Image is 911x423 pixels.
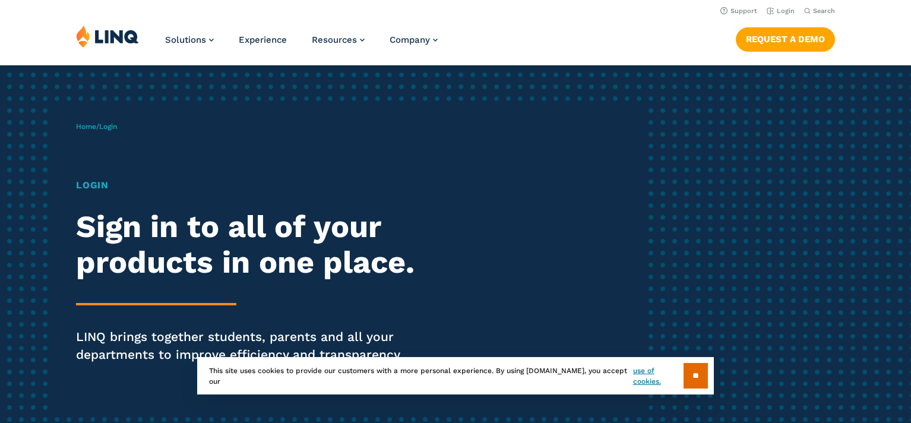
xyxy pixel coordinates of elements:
img: LINQ | K‑12 Software [76,25,139,48]
button: Open Search Bar [804,7,835,15]
a: Login [767,7,795,15]
div: This site uses cookies to provide our customers with a more personal experience. By using [DOMAIN... [197,357,714,394]
span: Solutions [165,34,206,45]
a: Home [76,122,96,131]
span: Resources [312,34,357,45]
h2: Sign in to all of your products in one place. [76,209,427,280]
span: Search [813,7,835,15]
span: Company [390,34,430,45]
p: LINQ brings together students, parents and all your departments to improve efficiency and transpa... [76,328,427,364]
a: Support [720,7,757,15]
span: Login [99,122,117,131]
a: Request a Demo [736,27,835,51]
a: use of cookies. [633,365,684,387]
a: Solutions [165,34,214,45]
nav: Button Navigation [736,25,835,51]
a: Experience [239,34,287,45]
span: / [76,122,117,131]
h1: Login [76,178,427,192]
a: Company [390,34,438,45]
a: Resources [312,34,365,45]
nav: Primary Navigation [165,25,438,64]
